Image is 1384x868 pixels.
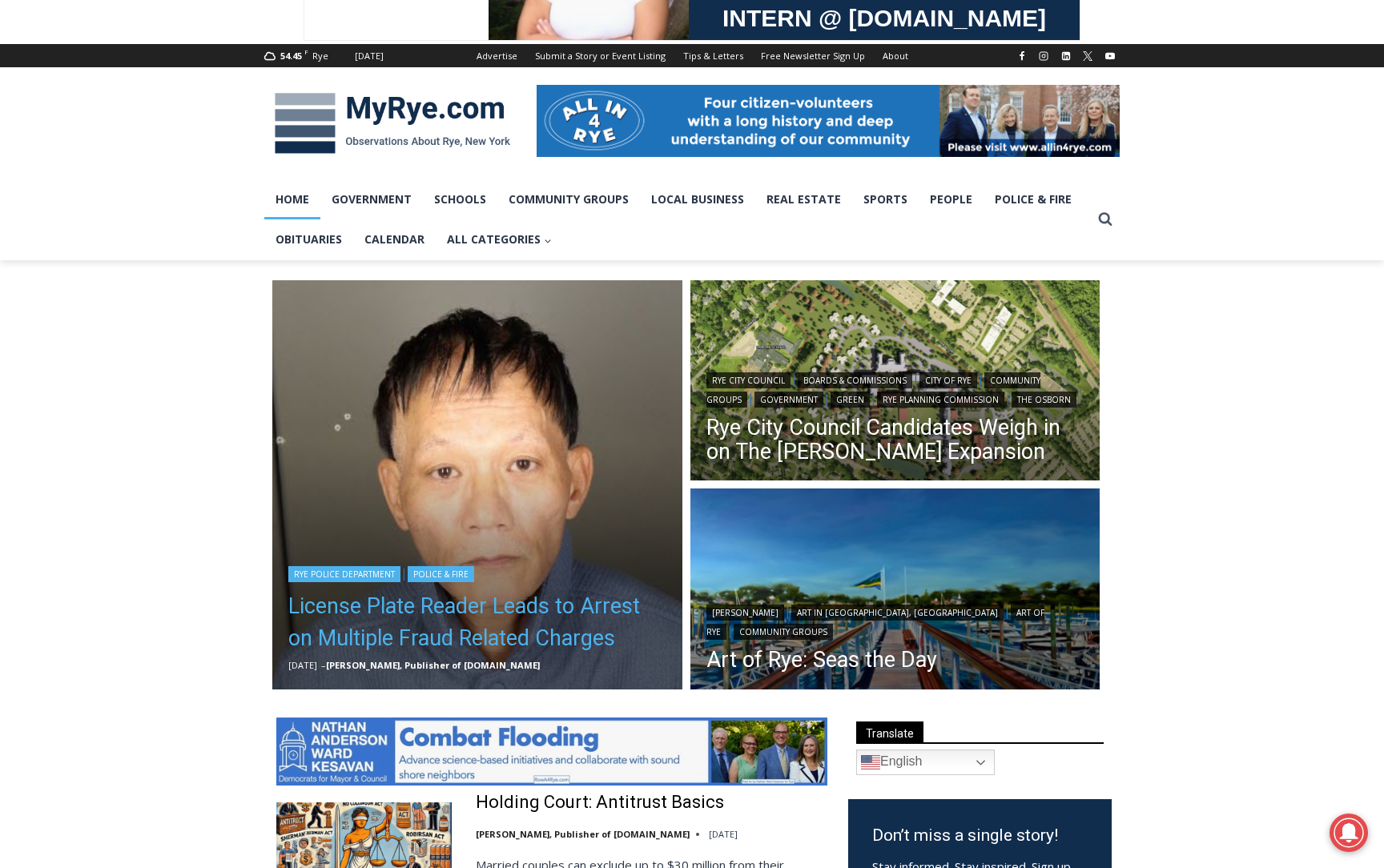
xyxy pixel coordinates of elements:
[385,155,776,199] a: Intern @ [DOMAIN_NAME]
[468,44,917,67] nav: Secondary Navigation
[1078,46,1097,66] a: X
[877,392,1004,408] a: Rye Planning Commission
[1091,205,1120,234] button: View Search Form
[288,566,400,582] a: Rye Police Department
[690,488,1100,693] a: Read More Art of Rye: Seas the Day
[1056,46,1076,66] a: Linkedin
[852,179,919,219] a: Sports
[353,219,436,259] a: Calendar
[1012,392,1076,408] a: The Osborn
[476,791,724,814] a: Holding Court: Antitrust Basics
[288,590,666,654] a: License Plate Reader Leads to Arrest on Multiple Fraud Related Charges
[326,659,540,671] a: [PERSON_NAME], Publisher of [DOMAIN_NAME]
[419,159,742,195] span: Intern @ [DOMAIN_NAME]
[919,179,984,219] a: People
[674,44,752,67] a: Tips & Letters
[690,280,1100,485] a: Read More Rye City Council Candidates Weigh in on The Osborn Expansion
[304,47,308,56] span: F
[755,179,852,219] a: Real Estate
[355,49,384,63] div: [DATE]
[640,179,755,219] a: Local Business
[791,605,1004,621] a: Art in [GEOGRAPHIC_DATA], [GEOGRAPHIC_DATA]
[436,219,563,259] button: Child menu of All Categories
[919,372,977,388] a: City of Rye
[476,828,690,840] a: [PERSON_NAME], Publisher of [DOMAIN_NAME]
[861,753,880,772] img: en
[288,659,317,671] time: [DATE]
[288,563,666,582] div: |
[752,44,874,67] a: Free Newsletter Sign Up
[537,85,1120,157] img: All in for Rye
[984,179,1083,219] a: Police & Fire
[706,605,784,621] a: [PERSON_NAME]
[706,605,1044,640] a: Art of Rye
[874,44,917,67] a: About
[272,280,682,690] img: (PHOTO: On Monday, October 13, 2025, Rye PD arrested Ming Wu, 60, of Flushing, New York, on multi...
[706,601,1084,640] div: | | |
[856,721,923,743] span: Translate
[423,179,497,219] a: Schools
[264,82,521,165] img: MyRye.com
[1034,46,1053,66] a: Instagram
[264,179,1091,260] nav: Primary Navigation
[264,179,320,219] a: Home
[831,392,870,408] a: Green
[497,179,640,219] a: Community Groups
[690,280,1100,485] img: (PHOTO: Illustrative plan of The Osborn's proposed site plan from the July 10, 2025 planning comm...
[272,280,682,690] a: Read More License Plate Reader Leads to Arrest on Multiple Fraud Related Charges
[706,648,1084,672] a: Art of Rye: Seas the Day
[872,823,1088,849] h3: Don’t miss a single story!
[404,1,757,155] div: "At the 10am stand-up meeting, each intern gets a chance to take [PERSON_NAME] and the other inte...
[798,372,912,388] a: Boards & Commissions
[706,416,1084,464] a: Rye City Council Candidates Weigh in on The [PERSON_NAME] Expansion
[856,749,995,775] a: English
[1100,46,1120,66] a: YouTube
[280,50,302,62] span: 54.45
[690,488,1100,693] img: [PHOTO: Seas the Day - Shenorock Shore Club Marina, Rye 36” X 48” Oil on canvas, Commissioned & E...
[312,49,328,63] div: Rye
[706,372,1040,408] a: Community Groups
[709,828,738,840] time: [DATE]
[468,44,526,67] a: Advertise
[320,179,423,219] a: Government
[706,372,791,388] a: Rye City Council
[321,659,326,671] span: –
[754,392,823,408] a: Government
[1012,46,1032,66] a: Facebook
[706,369,1084,408] div: | | | | | | |
[526,44,674,67] a: Submit a Story or Event Listing
[408,566,474,582] a: Police & Fire
[264,219,353,259] a: Obituaries
[734,624,833,640] a: Community Groups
